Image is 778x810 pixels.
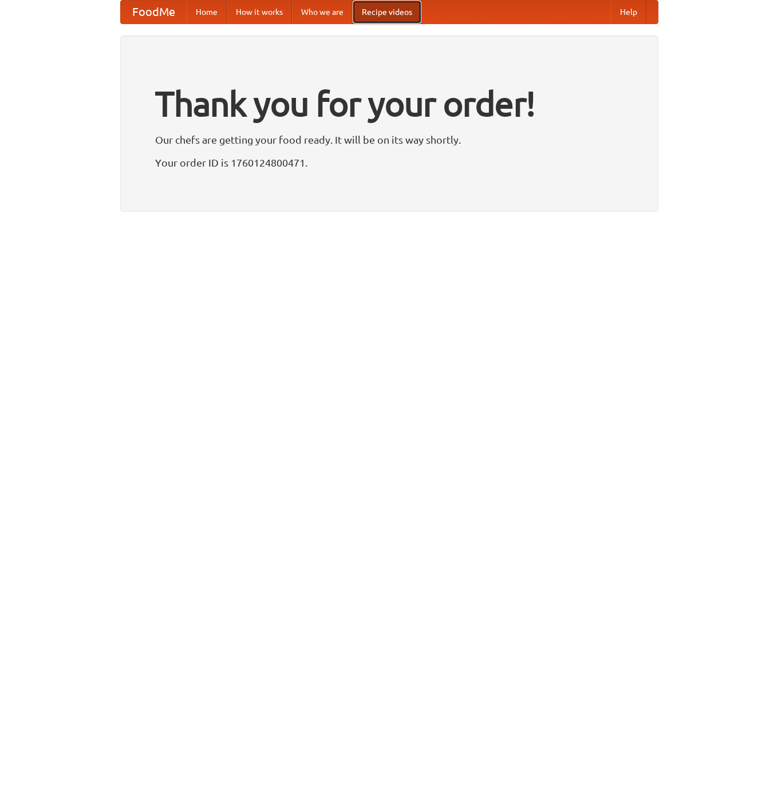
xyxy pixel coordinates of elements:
[187,1,227,23] a: Home
[227,1,292,23] a: How it works
[155,154,623,171] p: Your order ID is 1760124800471.
[353,1,421,23] a: Recipe videos
[155,131,623,148] p: Our chefs are getting your food ready. It will be on its way shortly.
[121,1,187,23] a: FoodMe
[611,1,646,23] a: Help
[292,1,353,23] a: Who we are
[155,76,623,131] h1: Thank you for your order!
